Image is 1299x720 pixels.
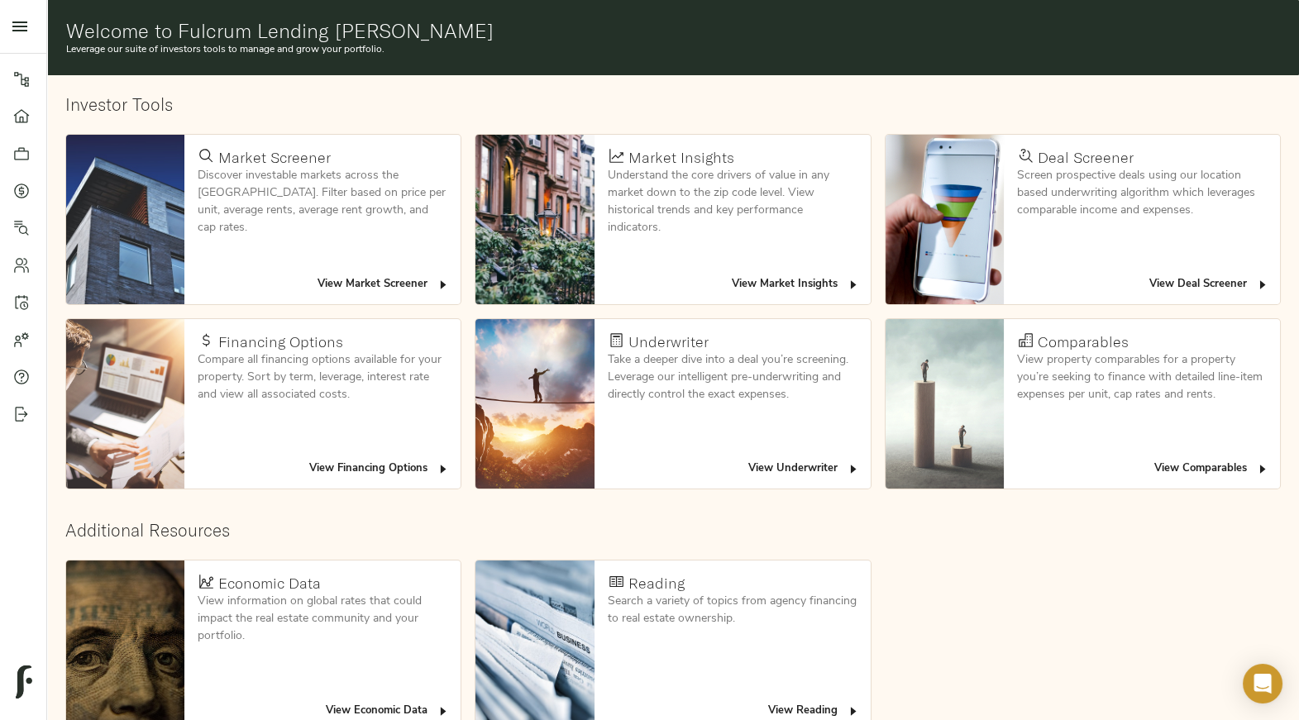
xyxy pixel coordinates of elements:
[728,272,864,298] button: View Market Insights
[628,333,709,351] h4: Underwriter
[66,19,1281,42] h1: Welcome to Fulcrum Lending [PERSON_NAME]
[66,319,184,489] img: Financing Options
[732,275,860,294] span: View Market Insights
[608,593,857,627] p: Search a variety of topics from agency financing to real estate ownership.
[628,575,685,593] h4: Reading
[1145,272,1273,298] button: View Deal Screener
[608,167,857,236] p: Understand the core drivers of value in any market down to the zip code level. View historical tr...
[1017,167,1267,219] p: Screen prospective deals using our location based underwriting algorithm which leverages comparab...
[198,593,447,645] p: View information on global rates that could impact the real estate community and your portfolio.
[744,456,864,482] button: View Underwriter
[66,42,1281,57] p: Leverage our suite of investors tools to manage and grow your portfolio.
[886,319,1004,489] img: Comparables
[1149,275,1269,294] span: View Deal Screener
[16,665,32,699] img: logo
[309,460,450,479] span: View Financing Options
[198,167,447,236] p: Discover investable markets across the [GEOGRAPHIC_DATA]. Filter based on price per unit, average...
[1150,456,1273,482] button: View Comparables
[313,272,454,298] button: View Market Screener
[1038,333,1129,351] h4: Comparables
[305,456,454,482] button: View Financing Options
[66,135,184,304] img: Market Screener
[1017,351,1267,403] p: View property comparables for a property you’re seeking to finance with detailed line-item expens...
[475,135,594,304] img: Market Insights
[1154,460,1269,479] span: View Comparables
[218,149,331,167] h4: Market Screener
[1243,664,1282,703] div: Open Intercom Messenger
[318,275,450,294] span: View Market Screener
[218,575,321,593] h4: Economic Data
[65,520,1280,541] h2: Additional Resources
[886,135,1004,304] img: Deal Screener
[608,351,857,403] p: Take a deeper dive into a deal you’re screening. Leverage our intelligent pre-underwriting and di...
[628,149,734,167] h4: Market Insights
[748,460,860,479] span: View Underwriter
[475,319,594,489] img: Underwriter
[1038,149,1134,167] h4: Deal Screener
[218,333,343,351] h4: Financing Options
[65,94,1280,115] h2: Investor Tools
[198,351,447,403] p: Compare all financing options available for your property. Sort by term, leverage, interest rate ...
